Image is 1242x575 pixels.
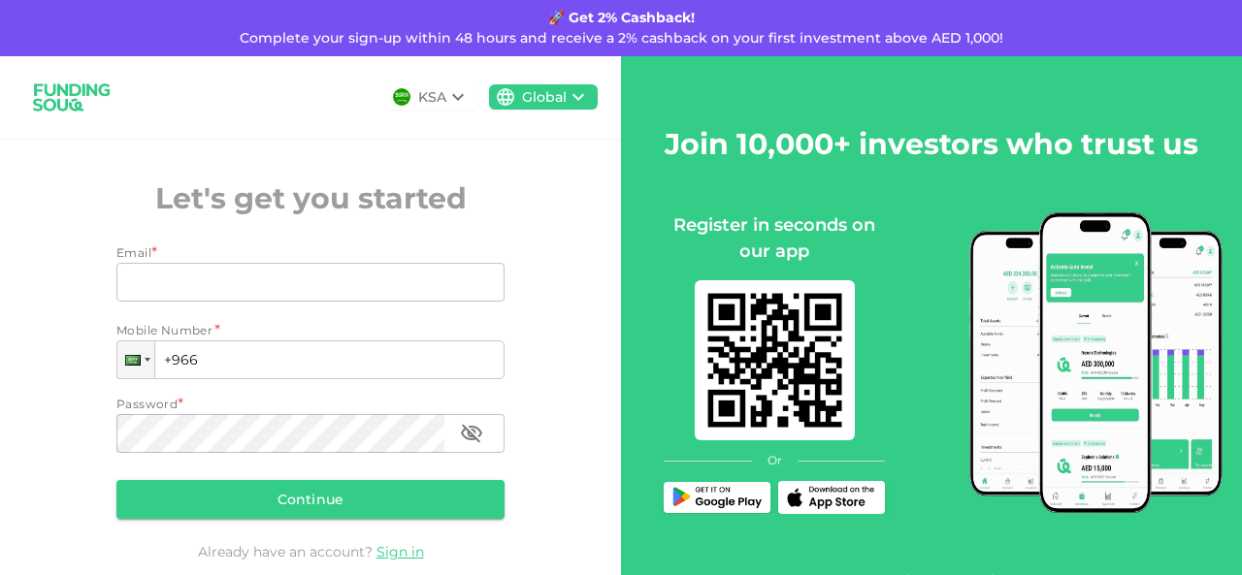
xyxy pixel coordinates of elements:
[695,280,855,440] img: mobile-app
[522,87,567,108] div: Global
[969,212,1224,513] img: mobile-app
[116,176,505,220] h2: Let's get you started
[664,212,885,265] div: Register in seconds on our app
[665,122,1198,166] h2: Join 10,000+ investors who trust us
[548,9,695,26] strong: 🚀 Get 2% Cashback!
[116,414,444,453] input: password
[376,543,424,560] a: Sign in
[240,29,1003,47] span: Complete your sign-up within 48 hours and receive a 2% cashback on your first investment above AE...
[116,263,483,302] input: email
[116,397,178,411] span: Password
[116,480,505,519] button: Continue
[116,321,212,340] span: Mobile Number
[393,88,410,106] img: flag-sa.b9a346574cdc8950dd34b50780441f57.svg
[418,87,446,108] div: KSA
[768,452,782,469] span: Or
[783,486,880,509] img: App Store
[669,487,766,509] img: Play Store
[23,72,120,123] img: logo
[116,542,505,561] div: Already have an account?
[117,341,154,378] div: Saudi Arabia: + 966
[116,340,505,379] input: 1 (702) 123-4567
[116,245,151,260] span: Email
